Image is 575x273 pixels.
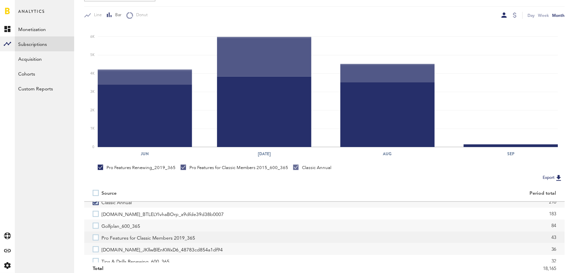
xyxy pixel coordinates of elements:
div: 32 [333,256,556,266]
a: Monetization [15,22,74,36]
div: Period total [333,191,556,196]
span: Classic Annual [101,196,132,208]
text: [DATE] [258,151,271,157]
div: 43 [333,233,556,243]
span: Golfplan_600_365 [101,220,140,231]
text: 1K [90,127,95,131]
text: Aug [383,151,392,157]
span: Bar [112,12,121,18]
a: Custom Reports [15,81,74,96]
a: Acquisition [15,51,74,66]
div: Classic Annual [293,165,331,171]
div: Day [528,12,535,19]
img: Export [555,174,563,182]
div: Week [538,12,549,19]
a: Subscriptions [15,36,74,51]
span: Tips & Drills Renewing_600_365 [101,255,170,267]
div: Month [552,12,565,19]
text: 5K [90,54,95,57]
span: Pro Features for Classic Members 2019_365 [101,231,195,243]
text: 6K [90,35,95,38]
div: Pro Features for Classic Members 2015_600_365 [181,165,288,171]
button: Export [541,173,565,182]
div: Source [101,191,117,196]
a: Cohorts [15,66,74,81]
div: Pro Features Renewing_2019_365 [98,165,176,171]
div: 84 [333,221,556,231]
span: Analytics [18,7,45,22]
span: [DOMAIN_NAME]_BTLELYIvhaBOrp_a9dfde39d38b0007 [101,208,224,220]
div: 183 [333,209,556,219]
div: 210 [333,197,556,207]
text: 4K [90,72,95,75]
span: [DOMAIN_NAME]_JKllwBlEnKWxD6_48783cd854a1df94 [101,243,223,255]
text: Sep [507,151,514,157]
text: Jun [141,151,149,157]
span: Line [91,12,102,18]
span: Donut [133,12,148,18]
div: 36 [333,244,556,254]
text: 0 [92,145,94,149]
text: 3K [90,90,95,94]
span: Support [14,5,38,11]
text: 2K [90,109,95,112]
